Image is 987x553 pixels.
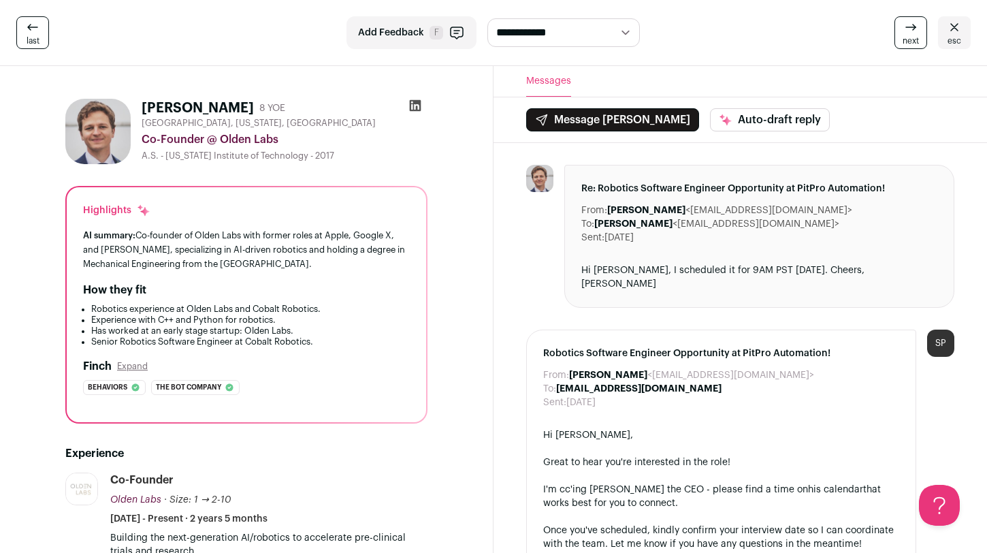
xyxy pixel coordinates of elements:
span: F [430,26,443,39]
button: Messages [526,66,571,97]
div: SP [927,330,954,357]
div: Hi [PERSON_NAME], I scheduled it for 9AM PST [DATE]. Cheers, [PERSON_NAME] [581,264,937,291]
li: Robotics experience at Olden Labs and Cobalt Robotics. [91,304,410,315]
span: Add Feedback [358,26,424,39]
h2: Experience [65,445,427,462]
a: his calendar [808,485,863,494]
span: Robotics Software Engineer Opportunity at PitPro Automation! [543,347,899,360]
dt: To: [543,382,556,396]
h1: [PERSON_NAME] [142,99,254,118]
h2: Finch [83,358,112,375]
dt: Sent: [581,231,604,244]
span: [GEOGRAPHIC_DATA], [US_STATE], [GEOGRAPHIC_DATA] [142,118,376,129]
div: Great to hear you're interested in the role! [543,456,899,469]
div: Co-Founder [110,473,174,488]
div: 8 YOE [259,101,285,115]
dd: [DATE] [566,396,596,409]
b: [PERSON_NAME] [594,219,673,229]
span: last [27,35,39,46]
iframe: Help Scout Beacon - Open [919,485,960,526]
dd: [DATE] [604,231,634,244]
li: Has worked at an early stage startup: Olden Labs. [91,326,410,336]
button: Expand [117,361,148,372]
dd: <[EMAIL_ADDRESS][DOMAIN_NAME]> [607,204,852,217]
dd: <[EMAIL_ADDRESS][DOMAIN_NAME]> [569,368,814,382]
div: Hi [PERSON_NAME], [543,428,899,442]
dt: From: [581,204,607,217]
span: · Size: 1 → 2-10 [164,495,231,505]
dd: <[EMAIL_ADDRESS][DOMAIN_NAME]> [594,217,839,231]
b: [PERSON_NAME] [569,370,647,380]
button: Add Feedback F [346,16,476,49]
div: Co-founder of Olden Labs with former roles at Apple, Google X, and [PERSON_NAME], specializing in... [83,228,410,271]
b: [EMAIL_ADDRESS][DOMAIN_NAME] [556,384,722,394]
span: AI summary: [83,231,135,240]
button: Message [PERSON_NAME] [526,108,699,131]
div: A.S. - [US_STATE] Institute of Technology - 2017 [142,151,427,161]
span: Olden Labs [110,495,161,505]
span: Behaviors [88,381,127,394]
dt: To: [581,217,594,231]
img: 82d6a1e2a0eccb44e84b0ab9d678376913a55cda4198e54df0ad85ade5d02a2a [65,99,131,164]
a: next [894,16,927,49]
div: Highlights [83,204,150,217]
span: [DATE] - Present · 2 years 5 months [110,512,268,526]
a: esc [938,16,971,49]
div: Once you've scheduled, kindly confirm your interview date so I can coordinate with the team. Let ... [543,524,899,551]
span: Re: Robotics Software Engineer Opportunity at PitPro Automation! [581,182,937,195]
span: The bot company [156,381,221,394]
dt: From: [543,368,569,382]
dt: Sent: [543,396,566,409]
li: Experience with C++ and Python for robotics. [91,315,410,326]
span: next [903,35,919,46]
div: Co-Founder @ Olden Labs [142,131,427,148]
b: [PERSON_NAME] [607,206,685,215]
img: 82d6a1e2a0eccb44e84b0ab9d678376913a55cda4198e54df0ad85ade5d02a2a [526,165,553,192]
span: esc [948,35,961,46]
img: ee0aec1f1aff51a09c0f6d047dc682f54e4c3b445f5add25a4616d9ce1064579.jpg [66,473,97,505]
a: last [16,16,49,49]
h2: How they fit [83,282,146,298]
button: Auto-draft reply [710,108,830,131]
div: I'm cc'ing [PERSON_NAME] the CEO - please find a time on that works best for you to connect. [543,483,899,510]
li: Senior Robotics Software Engineer at Cobalt Robotics. [91,336,410,347]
